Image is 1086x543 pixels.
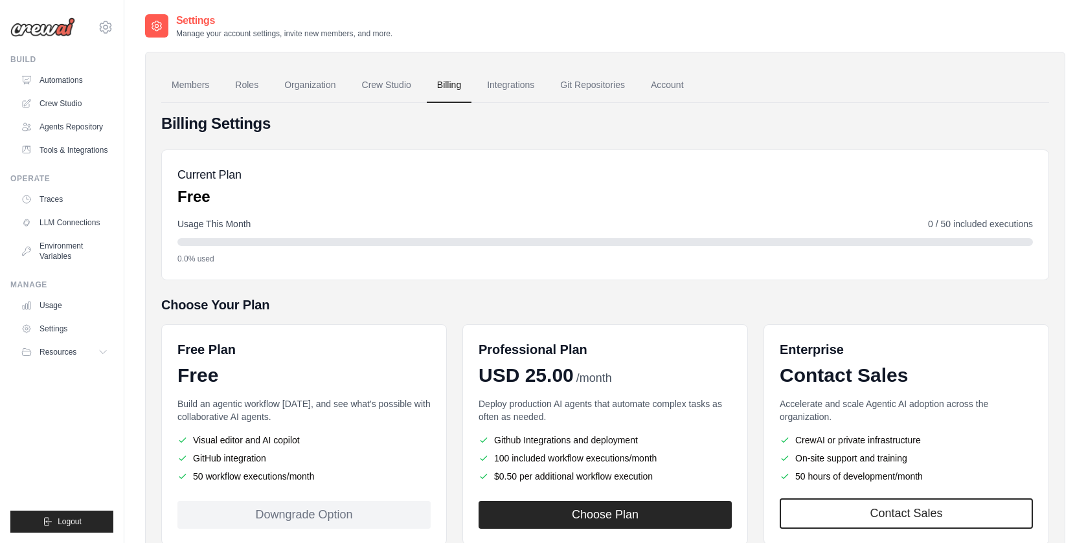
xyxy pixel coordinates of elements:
a: Agents Repository [16,116,113,137]
a: LLM Connections [16,212,113,233]
a: Crew Studio [16,93,113,114]
span: Logout [58,516,82,527]
img: Logo [10,17,75,37]
h5: Choose Your Plan [161,296,1049,314]
a: Automations [16,70,113,91]
a: Integrations [477,68,545,103]
a: Roles [225,68,269,103]
div: Operate [10,173,113,184]
p: Manage your account settings, invite new members, and more. [176,28,392,39]
span: 0 / 50 included executions [928,217,1033,230]
span: 0.0% used [177,254,214,264]
li: On-site support and training [780,452,1033,465]
a: Environment Variables [16,236,113,267]
p: Deploy production AI agents that automate complex tasks as often as needed. [479,397,732,423]
li: 50 workflow executions/month [177,470,431,483]
p: Accelerate and scale Agentic AI adoption across the organization. [780,397,1033,423]
li: Visual editor and AI copilot [177,434,431,447]
a: Tools & Integrations [16,140,113,161]
div: Contact Sales [780,364,1033,387]
a: Account [640,68,694,103]
div: Downgrade Option [177,501,431,529]
h6: Professional Plan [479,340,587,359]
li: 50 hours of development/month [780,470,1033,483]
span: Usage This Month [177,217,251,230]
button: Choose Plan [479,501,732,529]
a: Usage [16,295,113,316]
p: Build an agentic workflow [DATE], and see what's possible with collaborative AI agents. [177,397,431,423]
button: Resources [16,342,113,362]
a: Members [161,68,220,103]
p: Free [177,186,242,207]
div: Build [10,54,113,65]
li: Github Integrations and deployment [479,434,732,447]
div: Free [177,364,431,387]
h4: Billing Settings [161,113,1049,134]
a: Traces [16,189,113,210]
h6: Enterprise [780,340,1033,359]
span: /month [576,370,612,387]
span: Resources [40,347,76,357]
span: USD 25.00 [479,364,574,387]
h5: Current Plan [177,166,242,184]
li: CrewAI or private infrastructure [780,434,1033,447]
div: Manage [10,280,113,290]
a: Organization [274,68,346,103]
a: Contact Sales [780,498,1033,529]
a: Settings [16,318,113,339]
li: 100 included workflow executions/month [479,452,732,465]
a: Billing [427,68,471,103]
button: Logout [10,511,113,533]
li: GitHub integration [177,452,431,465]
a: Git Repositories [550,68,635,103]
h6: Free Plan [177,340,236,359]
a: Crew Studio [352,68,422,103]
li: $0.50 per additional workflow execution [479,470,732,483]
h2: Settings [176,13,392,28]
